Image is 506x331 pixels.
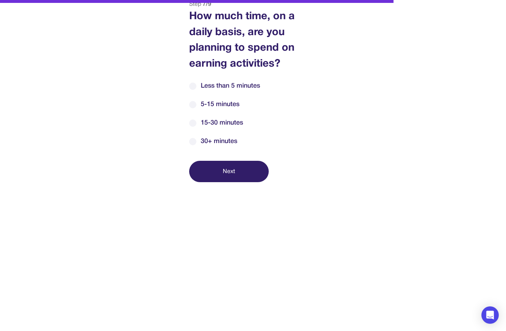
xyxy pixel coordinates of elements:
[481,306,499,324] div: Open Intercom Messenger
[201,137,237,146] span: 30+ minutes
[189,9,317,72] div: How much time, on a daily basis, are you planning to spend on earning activities?
[201,100,239,109] span: 5-15 minutes
[201,118,243,128] span: 15-30 minutes
[201,2,211,7] span: 7 / 9
[189,161,269,182] button: Next
[201,81,260,91] span: Less than 5 minutes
